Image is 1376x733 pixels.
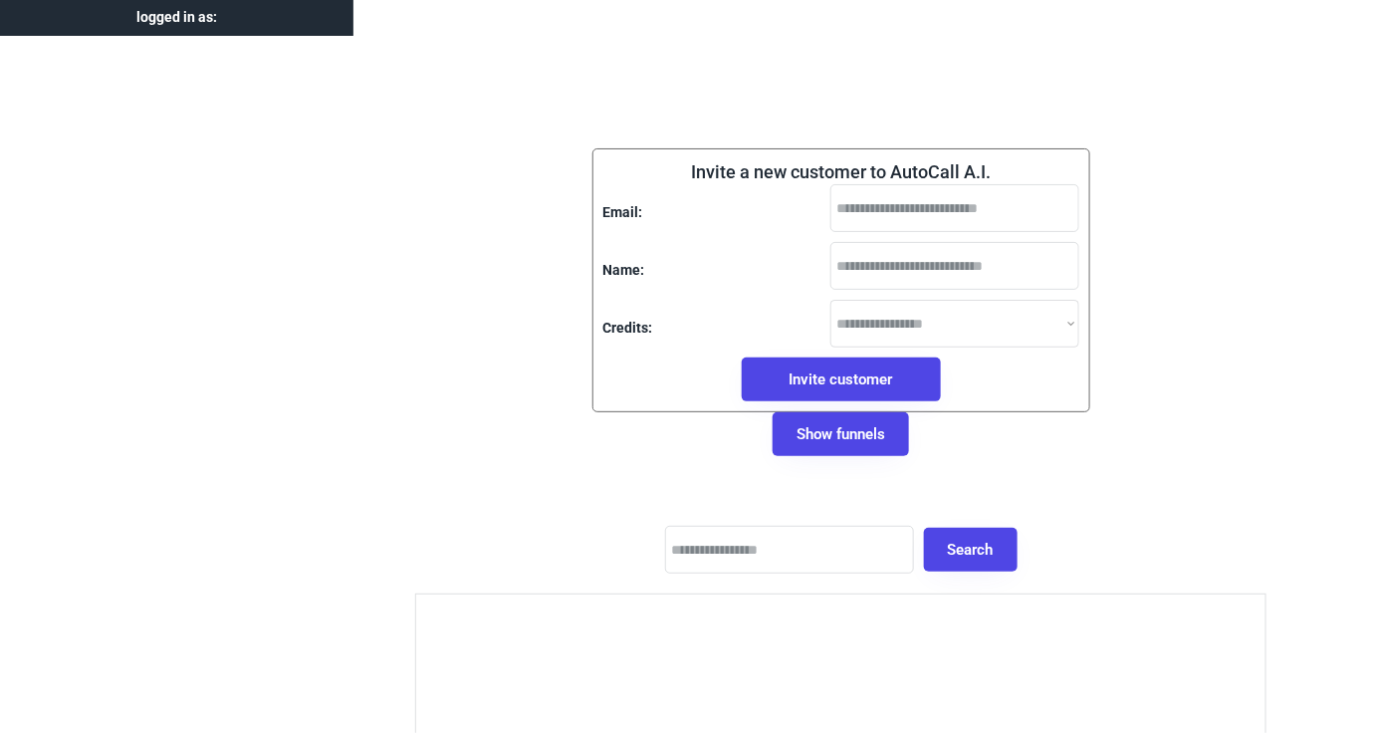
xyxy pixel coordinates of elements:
div: Credits: [603,319,653,339]
div: Invite a new customer to AutoCall A.I. [691,159,991,184]
button: Show funnels [773,412,909,456]
div: Email: [603,203,643,223]
button: Search [924,528,1018,572]
button: Invite customer [742,358,941,401]
div: Name: [603,261,645,281]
